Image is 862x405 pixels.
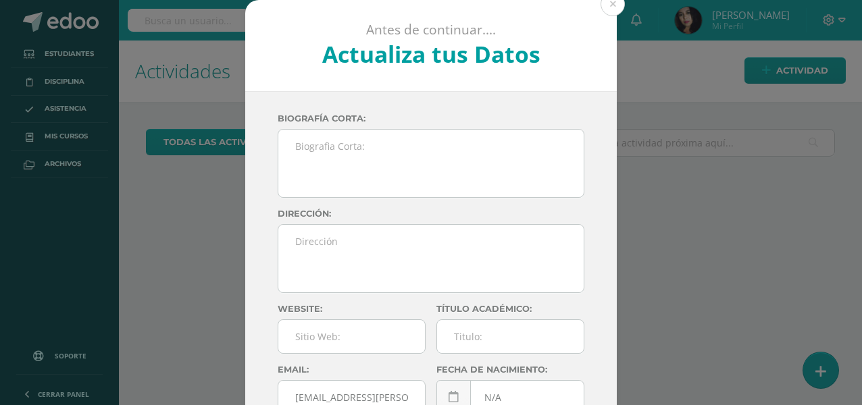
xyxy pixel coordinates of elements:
p: Antes de continuar.... [282,22,581,38]
label: Biografía corta: [278,113,584,124]
label: Título académico: [436,304,584,314]
label: Website: [278,304,426,314]
label: Email: [278,364,426,375]
h2: Actualiza tus Datos [282,38,581,70]
label: Fecha de nacimiento: [436,364,584,375]
input: Sitio Web: [278,320,425,353]
input: Titulo: [437,320,584,353]
label: Dirección: [278,209,584,219]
